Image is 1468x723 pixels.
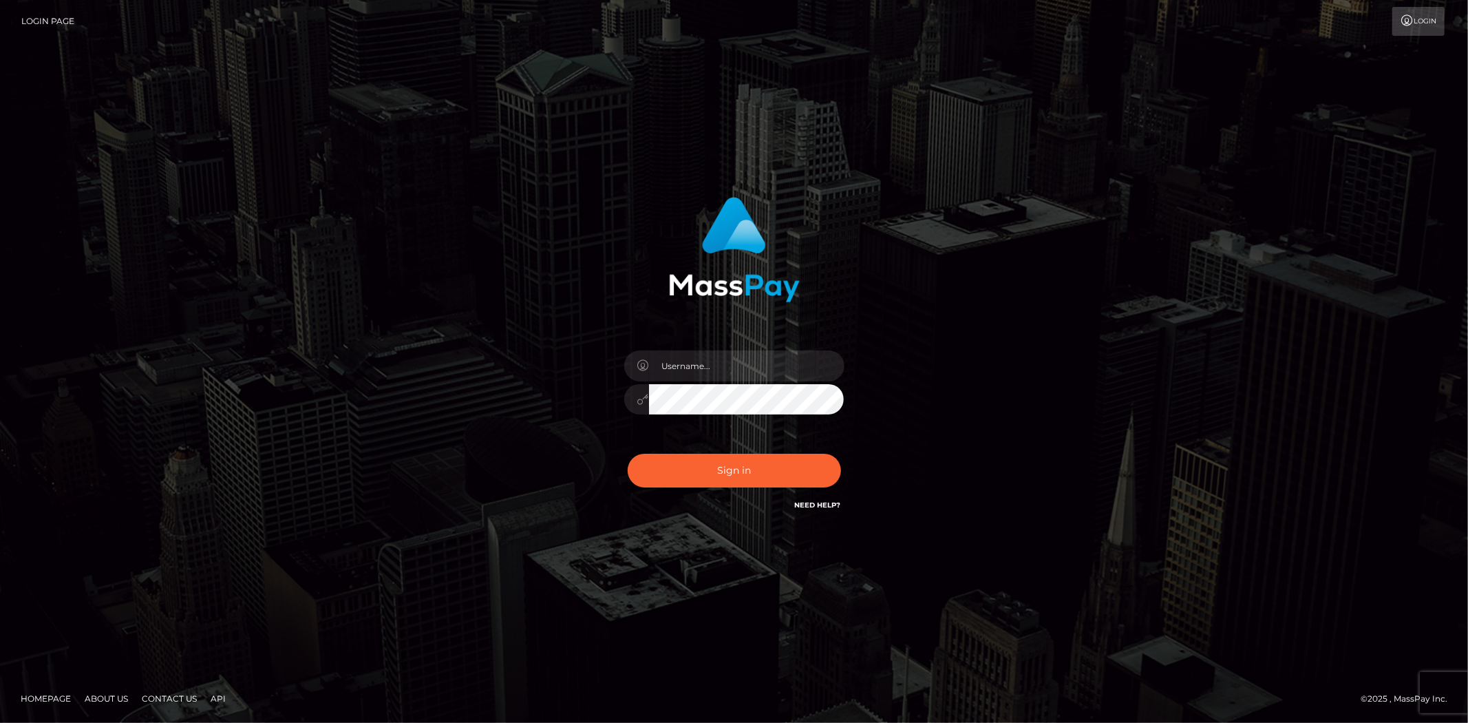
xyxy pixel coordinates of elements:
[205,688,231,709] a: API
[79,688,134,709] a: About Us
[21,7,74,36] a: Login Page
[795,501,841,510] a: Need Help?
[136,688,202,709] a: Contact Us
[15,688,76,709] a: Homepage
[1361,691,1458,706] div: © 2025 , MassPay Inc.
[649,350,844,381] input: Username...
[628,454,841,488] button: Sign in
[669,197,800,302] img: MassPay Login
[1392,7,1445,36] a: Login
